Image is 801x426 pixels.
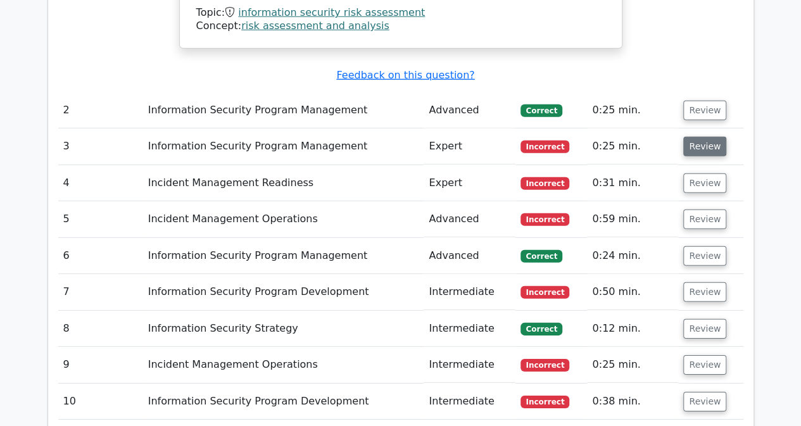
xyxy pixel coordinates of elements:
td: 6 [58,238,143,274]
button: Review [683,137,726,156]
td: 9 [58,347,143,383]
td: 2 [58,92,143,128]
span: Correct [520,250,562,263]
td: Information Security Program Development [143,384,424,420]
span: Correct [520,323,562,335]
span: Incorrect [520,141,569,153]
a: risk assessment and analysis [241,20,389,32]
td: 0:25 min. [587,347,678,383]
button: Review [683,355,726,375]
td: Expert [424,165,515,201]
span: Correct [520,104,562,117]
td: 0:25 min. [587,92,678,128]
td: Incident Management Operations [143,201,424,237]
td: 0:24 min. [587,238,678,274]
td: 0:50 min. [587,274,678,310]
span: Incorrect [520,177,569,190]
td: 0:31 min. [587,165,678,201]
div: Topic: [196,6,605,20]
td: 4 [58,165,143,201]
td: 0:25 min. [587,128,678,165]
a: information security risk assessment [238,6,425,18]
button: Review [683,210,726,229]
td: Information Security Strategy [143,311,424,347]
td: Intermediate [424,347,515,383]
td: 0:59 min. [587,201,678,237]
span: Incorrect [520,286,569,299]
td: Advanced [424,92,515,128]
a: Feedback on this question? [336,69,474,81]
button: Review [683,101,726,120]
td: 3 [58,128,143,165]
td: Incident Management Operations [143,347,424,383]
td: 5 [58,201,143,237]
td: Intermediate [424,274,515,310]
div: Concept: [196,20,605,33]
td: 0:38 min. [587,384,678,420]
button: Review [683,246,726,266]
td: Information Security Program Management [143,92,424,128]
td: Incident Management Readiness [143,165,424,201]
span: Incorrect [520,213,569,226]
button: Review [683,282,726,302]
button: Review [683,319,726,339]
td: Advanced [424,201,515,237]
td: Information Security Program Management [143,238,424,274]
button: Review [683,392,726,411]
td: 10 [58,384,143,420]
td: Information Security Program Management [143,128,424,165]
td: Advanced [424,238,515,274]
button: Review [683,173,726,193]
td: 8 [58,311,143,347]
td: Expert [424,128,515,165]
td: Intermediate [424,311,515,347]
td: Intermediate [424,384,515,420]
td: 7 [58,274,143,310]
td: 0:12 min. [587,311,678,347]
td: Information Security Program Development [143,274,424,310]
span: Incorrect [520,396,569,408]
span: Incorrect [520,359,569,372]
